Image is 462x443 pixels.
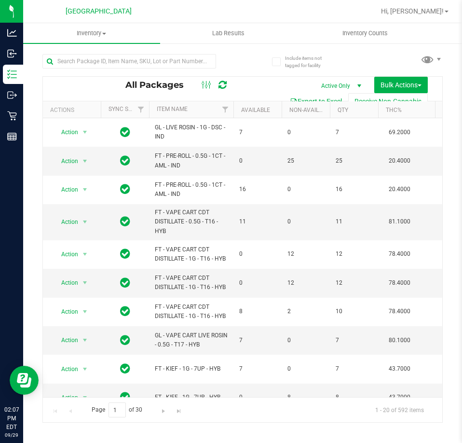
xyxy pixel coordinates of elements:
inline-svg: Retail [7,111,17,121]
span: Inventory Counts [329,29,401,38]
span: 12 [287,249,324,259]
button: Receive Non-Cannabis [348,93,428,110]
div: Actions [50,107,97,113]
span: FT - VAPE CART CDT DISTILLATE - 0.5G - T16 - HYB [155,208,228,236]
span: 11 [336,217,372,226]
span: select [79,305,91,318]
a: Lab Results [160,23,297,43]
span: 7 [336,336,372,345]
input: 1 [109,402,126,417]
span: 12 [336,249,372,259]
span: 16 [239,185,276,194]
span: FT - VAPE CART CDT DISTILLATE - 1G - T16 - HYB [155,245,228,263]
span: 78.4000 [384,305,415,318]
inline-svg: Reports [7,132,17,141]
span: FT - PRE-ROLL - 0.5G - 1CT - AML - IND [155,152,228,170]
span: 0 [287,364,324,374]
a: Non-Available [289,107,332,113]
span: 0 [239,156,276,166]
span: 16 [336,185,372,194]
span: 78.4000 [384,276,415,290]
a: Sync Status [109,106,146,112]
span: 0 [287,336,324,345]
p: 09/29 [4,431,19,439]
span: FT - VAPE CART CDT DISTILLATE - 1G - T16 - HYB [155,303,228,321]
span: select [79,125,91,139]
span: FT - KIEF - 1G - 7UP - HYB [155,393,228,402]
span: In Sync [120,154,130,167]
iframe: Resource center [10,366,39,395]
span: Include items not tagged for facility [285,55,333,69]
span: select [79,362,91,376]
span: Action [53,333,79,347]
span: Bulk Actions [380,81,421,89]
a: Filter [217,101,233,118]
span: select [79,248,91,261]
span: 8 [336,393,372,402]
span: In Sync [120,215,130,228]
span: 25 [336,156,372,166]
span: 0 [239,278,276,288]
span: GL - VAPE CART LIVE ROSIN - 0.5G - T17 - HYB [155,331,228,349]
span: In Sync [120,276,130,290]
span: 20.4000 [384,154,415,168]
span: 81.1000 [384,215,415,229]
a: Go to the last page [172,402,186,415]
inline-svg: Inbound [7,49,17,58]
span: Hi, [PERSON_NAME]! [381,7,444,15]
span: 0 [239,249,276,259]
span: 12 [287,278,324,288]
span: select [79,391,91,404]
span: Action [53,183,79,196]
span: 7 [239,364,276,374]
span: 43.7000 [384,390,415,404]
span: [GEOGRAPHIC_DATA] [66,7,132,15]
span: 7 [336,128,372,137]
span: Action [53,125,79,139]
span: In Sync [120,390,130,404]
button: Bulk Actions [374,77,428,93]
span: FT - VAPE CART CDT DISTILLATE - 1G - T16 - HYB [155,274,228,292]
span: 43.7000 [384,362,415,376]
span: Action [53,215,79,229]
span: GL - LIVE ROSIN - 1G - DSC - IND [155,123,228,141]
span: Inventory [23,29,160,38]
span: 11 [239,217,276,226]
span: FT - PRE-ROLL - 0.5G - 1CT - AML - IND [155,180,228,199]
span: select [79,215,91,229]
p: 02:07 PM EDT [4,405,19,431]
span: 25 [287,156,324,166]
span: In Sync [120,305,130,318]
inline-svg: Inventory [7,69,17,79]
span: 7 [239,128,276,137]
span: 1 - 20 of 592 items [367,402,432,417]
button: Export to Excel [284,93,348,110]
span: In Sync [120,247,130,261]
span: 80.1000 [384,333,415,347]
span: 8 [239,307,276,316]
span: 0 [287,185,324,194]
span: 7 [239,336,276,345]
a: Filter [133,101,149,118]
span: 20.4000 [384,182,415,196]
a: Qty [338,107,348,113]
a: Inventory Counts [297,23,434,43]
span: 2 [287,307,324,316]
span: 0 [239,393,276,402]
span: 0 [287,128,324,137]
a: Go to the next page [157,402,171,415]
span: FT - KIEF - 1G - 7UP - HYB [155,364,228,374]
span: Action [53,391,79,404]
span: 8 [287,393,324,402]
span: 12 [336,278,372,288]
span: All Packages [125,80,193,90]
span: select [79,183,91,196]
span: select [79,276,91,290]
span: Action [53,248,79,261]
span: In Sync [120,182,130,196]
span: Page of 30 [83,402,150,417]
span: 69.2000 [384,125,415,139]
input: Search Package ID, Item Name, SKU, Lot or Part Number... [42,54,216,69]
span: 7 [336,364,372,374]
a: Available [241,107,270,113]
